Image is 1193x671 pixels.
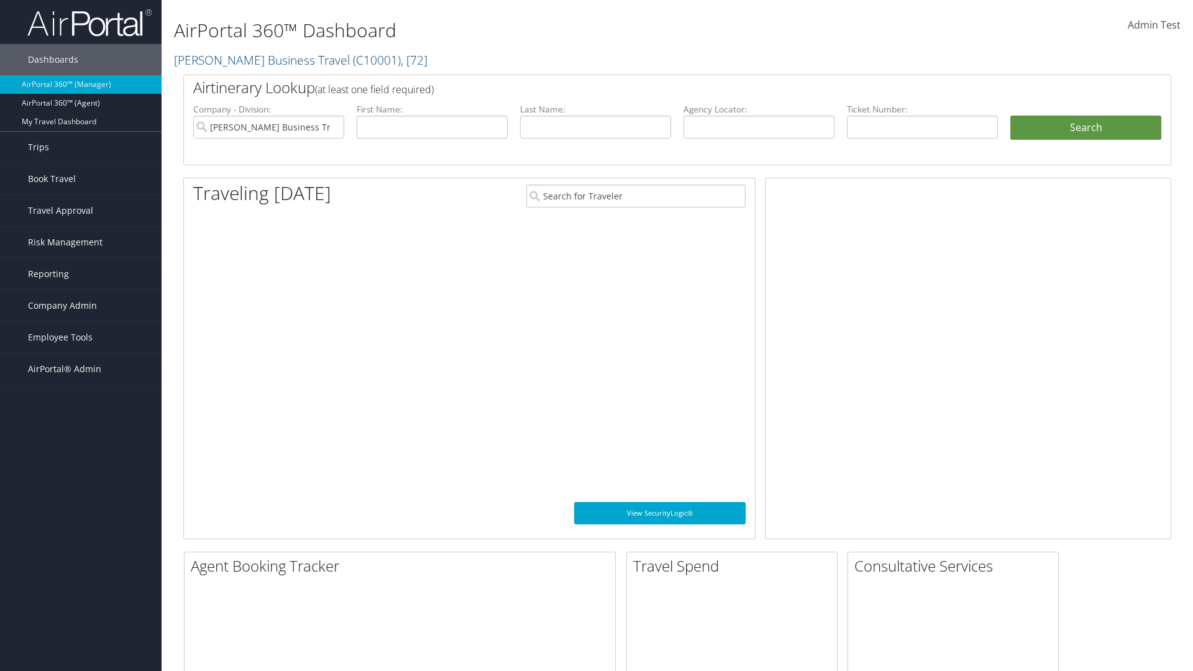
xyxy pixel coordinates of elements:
[174,17,845,43] h1: AirPortal 360™ Dashboard
[28,258,69,290] span: Reporting
[847,103,998,116] label: Ticket Number:
[28,354,101,385] span: AirPortal® Admin
[353,52,401,68] span: ( C10001 )
[193,77,1079,98] h2: Airtinerary Lookup
[27,8,152,37] img: airportal-logo.png
[854,555,1058,577] h2: Consultative Services
[683,103,834,116] label: Agency Locator:
[574,502,746,524] a: View SecurityLogic®
[174,52,427,68] a: [PERSON_NAME] Business Travel
[193,180,331,206] h1: Traveling [DATE]
[1128,18,1181,32] span: Admin Test
[28,290,97,321] span: Company Admin
[28,322,93,353] span: Employee Tools
[526,185,746,208] input: Search for Traveler
[28,132,49,163] span: Trips
[1010,116,1161,140] button: Search
[193,103,344,116] label: Company - Division:
[633,555,837,577] h2: Travel Spend
[28,227,103,258] span: Risk Management
[315,83,434,96] span: (at least one field required)
[28,163,76,194] span: Book Travel
[191,555,615,577] h2: Agent Booking Tracker
[520,103,671,116] label: Last Name:
[357,103,508,116] label: First Name:
[28,44,78,75] span: Dashboards
[28,195,93,226] span: Travel Approval
[401,52,427,68] span: , [ 72 ]
[1128,6,1181,45] a: Admin Test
